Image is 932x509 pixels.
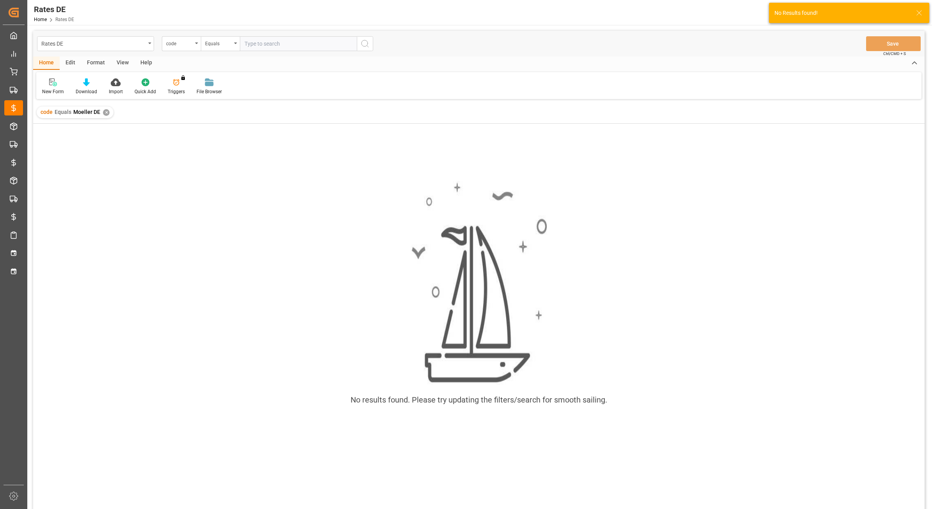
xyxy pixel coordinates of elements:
[111,57,135,70] div: View
[33,57,60,70] div: Home
[135,88,156,95] div: Quick Add
[34,4,74,15] div: Rates DE
[866,36,921,51] button: Save
[357,36,373,51] button: search button
[351,394,607,406] div: No results found. Please try updating the filters/search for smooth sailing.
[34,17,47,22] a: Home
[73,109,100,115] span: Moeller DE
[201,36,240,51] button: open menu
[774,9,909,17] div: No Results found!
[162,36,201,51] button: open menu
[883,51,906,57] span: Ctrl/CMD + S
[81,57,111,70] div: Format
[135,57,158,70] div: Help
[240,36,357,51] input: Type to search
[205,38,232,47] div: Equals
[166,38,193,47] div: code
[41,38,145,48] div: Rates DE
[55,109,71,115] span: Equals
[103,109,110,116] div: ✕
[37,36,154,51] button: open menu
[197,88,222,95] div: File Browser
[42,88,64,95] div: New Form
[41,109,53,115] span: code
[411,181,547,385] img: smooth_sailing.jpeg
[60,57,81,70] div: Edit
[109,88,123,95] div: Import
[76,88,97,95] div: Download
